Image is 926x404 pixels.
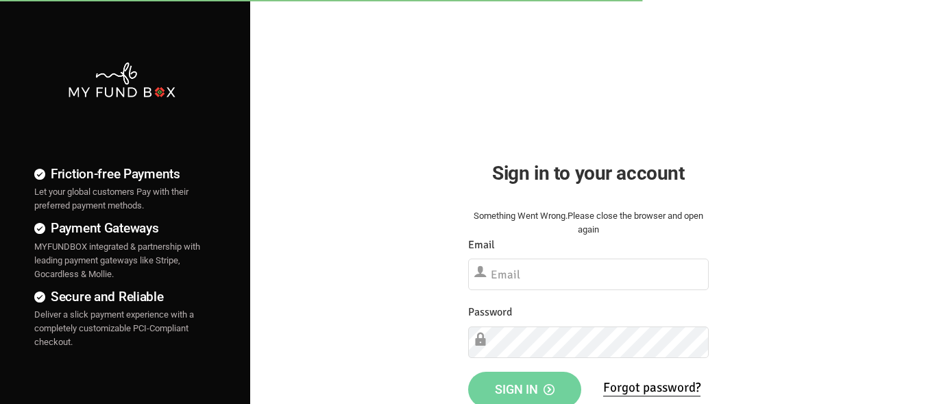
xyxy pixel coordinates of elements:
label: Email [468,237,495,254]
span: MYFUNDBOX integrated & partnership with leading payment gateways like Stripe, Gocardless & Mollie. [34,241,200,279]
div: Something Went Wrong.Please close the browser and open again [468,209,709,237]
img: mfbwhite.png [67,61,177,99]
h2: Sign in to your account [468,158,709,188]
input: Email [468,259,709,290]
label: Password [468,304,512,321]
span: Let your global customers Pay with their preferred payment methods. [34,187,188,211]
a: Forgot password? [603,379,700,396]
span: Sign in [495,382,555,396]
span: Deliver a slick payment experience with a completely customizable PCI-Compliant checkout. [34,309,194,347]
h4: Secure and Reliable [34,287,209,307]
h4: Friction-free Payments [34,164,209,184]
h4: Payment Gateways [34,218,209,238]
